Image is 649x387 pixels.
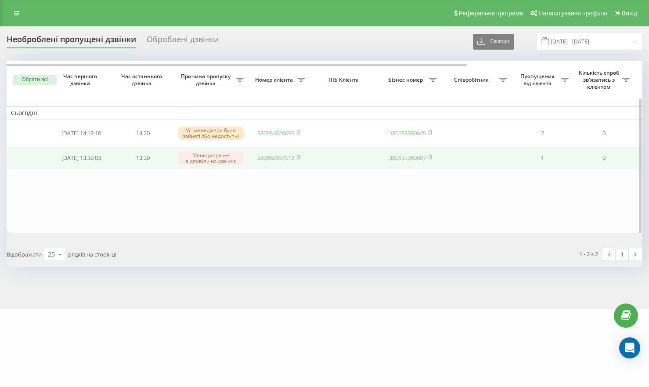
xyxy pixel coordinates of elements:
td: [DATE] 13:30:03 [50,146,112,170]
span: ПІБ Клієнта [317,76,372,83]
span: рядків на сторінці [68,250,116,258]
a: 380662937512 [257,154,294,162]
div: Необроблені пропущені дзвінки [7,35,136,48]
td: 0 [573,146,635,170]
div: Менеджери не відповіли на дзвінок [178,152,244,165]
span: Відображати [7,250,42,258]
a: 380688880645 [389,129,426,137]
a: 380954828655 [257,129,294,137]
span: Час першого дзвінка [58,73,105,87]
span: Номер клієнта [252,76,297,83]
td: 0 [573,122,635,145]
div: 1 - 2 з 2 [579,250,598,258]
div: Оброблені дзвінки [147,35,219,48]
td: 1 [512,146,573,170]
span: Вихід [622,10,637,17]
span: Кількість спроб зв'язатись з клієнтом [577,69,622,90]
span: Час останнього дзвінка [119,73,166,87]
a: 1 [616,248,629,260]
span: Бізнес номер [384,76,429,83]
span: Причина пропуску дзвінка [178,73,236,87]
td: 13:30 [112,146,173,170]
button: Експорт [473,34,514,50]
td: [DATE] 14:18:18 [50,122,112,145]
div: Усі менеджери були зайняті або недоступні [178,127,244,140]
div: Open Intercom Messenger [619,337,640,358]
div: 25 [48,250,55,259]
a: 380635060007 [389,154,426,162]
span: Реферальна програма [459,10,523,17]
span: Пропущених від клієнта [516,73,561,87]
span: Співробітник [446,76,499,83]
span: Налаштування профілю [538,10,607,17]
button: Обрати всі [13,75,57,85]
td: 2 [512,122,573,145]
td: 14:20 [112,122,173,145]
